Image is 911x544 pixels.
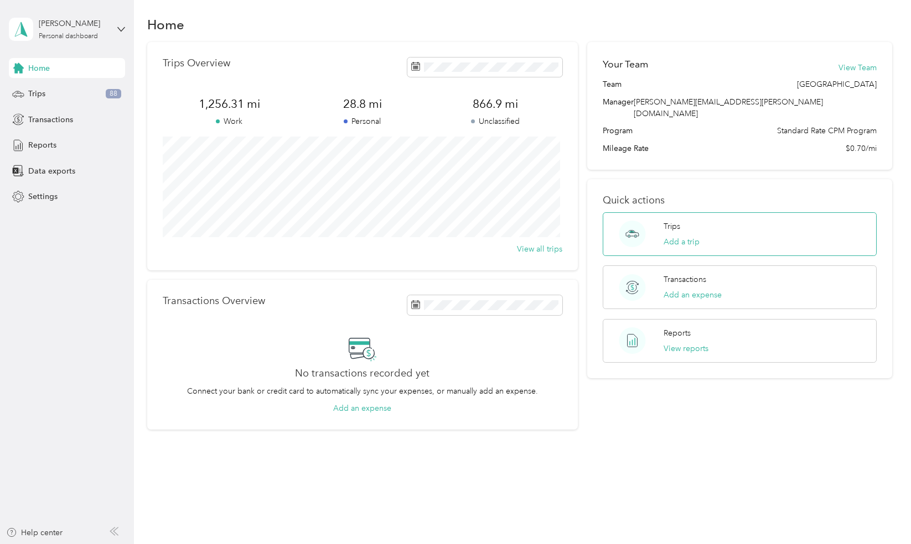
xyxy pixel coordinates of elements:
p: Quick actions [603,195,876,206]
span: $0.70/mi [846,143,877,154]
button: View reports [664,343,708,354]
p: Transactions [664,274,706,285]
span: Trips [28,88,45,100]
h2: No transactions recorded yet [295,368,429,379]
p: Trips Overview [163,57,230,69]
h2: Your Team [603,57,648,71]
span: Team [603,79,622,90]
span: 1,256.31 mi [163,96,296,112]
span: [PERSON_NAME][EMAIL_ADDRESS][PERSON_NAME][DOMAIN_NAME] [634,97,823,118]
button: Add an expense [664,289,722,301]
p: Personal [296,116,429,127]
div: [PERSON_NAME] [39,18,108,29]
p: Work [163,116,296,127]
span: Mileage Rate [603,143,649,154]
span: Manager [603,96,634,119]
p: Reports [664,327,691,339]
span: Data exports [28,165,75,177]
button: View all trips [517,243,562,255]
button: Add a trip [664,236,700,248]
span: Program [603,125,633,137]
p: Trips [664,221,680,232]
p: Transactions Overview [163,295,265,307]
iframe: Everlance-gr Chat Button Frame [849,482,911,544]
p: Connect your bank or credit card to automatically sync your expenses, or manually add an expense. [187,385,538,397]
span: Settings [28,191,58,202]
button: View Team [838,62,877,74]
span: [GEOGRAPHIC_DATA] [797,79,877,90]
h1: Home [147,19,184,30]
span: Reports [28,139,56,151]
p: Unclassified [429,116,562,127]
button: Help center [6,527,63,538]
span: 88 [106,89,121,99]
span: 28.8 mi [296,96,429,112]
span: Standard Rate CPM Program [777,125,877,137]
div: Personal dashboard [39,33,98,40]
span: 866.9 mi [429,96,562,112]
span: Transactions [28,114,73,125]
button: Add an expense [333,402,391,414]
span: Home [28,62,50,74]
